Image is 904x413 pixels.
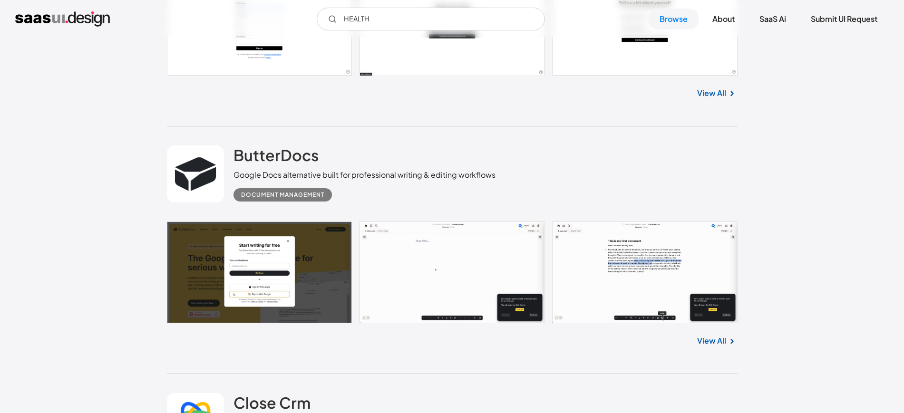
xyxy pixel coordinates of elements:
[15,11,110,27] a: home
[648,9,699,29] a: Browse
[317,8,545,30] input: Search UI designs you're looking for...
[233,393,311,412] h2: Close Crm
[233,145,319,164] h2: ButterDocs
[241,189,324,201] div: Document Management
[748,9,797,29] a: SaaS Ai
[701,9,746,29] a: About
[233,169,496,181] div: Google Docs alternative built for professional writing & editing workflows
[799,9,889,29] a: Submit UI Request
[697,335,726,346] a: View All
[697,87,726,99] a: View All
[317,8,545,30] form: Email Form
[233,145,319,169] a: ButterDocs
